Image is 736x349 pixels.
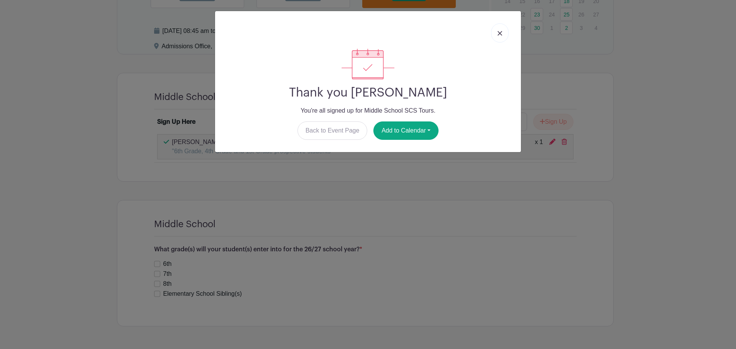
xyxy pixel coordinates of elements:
img: signup_complete-c468d5dda3e2740ee63a24cb0ba0d3ce5d8a4ecd24259e683200fb1569d990c8.svg [342,49,394,79]
p: You're all signed up for Middle School SCS Tours. [221,106,515,115]
h2: Thank you [PERSON_NAME] [221,85,515,100]
a: Back to Event Page [297,121,368,140]
button: Add to Calendar [373,121,439,140]
img: close_button-5f87c8562297e5c2d7936805f587ecaba9071eb48480494691a3f1689db116b3.svg [498,31,502,36]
